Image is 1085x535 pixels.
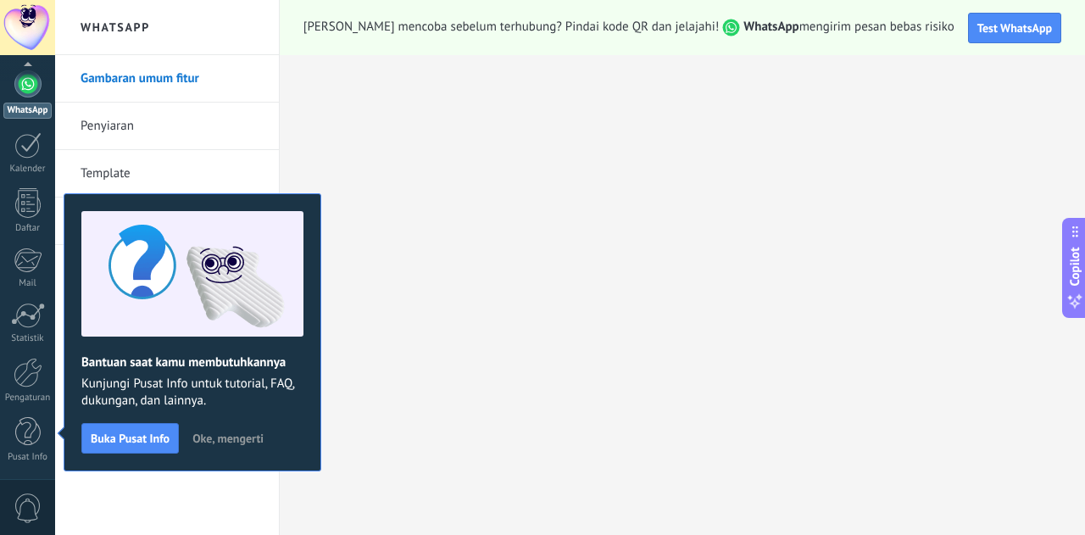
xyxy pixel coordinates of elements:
div: Daftar [3,223,53,234]
button: Buka Pusat Info [81,423,179,454]
li: Template [55,150,279,198]
li: Penyiaran [55,103,279,150]
span: Oke, mengerti [192,432,264,444]
a: Gambaran umum fitur [81,55,262,103]
div: Pusat Info [3,452,53,463]
div: WhatsApp [3,103,52,119]
span: Copilot [1066,247,1083,286]
button: Test WhatsApp [968,13,1061,43]
a: Template [81,150,262,198]
button: Oke, mengerti [185,426,271,451]
strong: WhatsApp [743,19,798,35]
li: Gambaran umum fitur [55,55,279,103]
div: Pengaturan [3,393,53,404]
span: Kunjungi Pusat Info untuk tutorial, FAQ, dukungan, dan lainnya. [81,376,303,410]
a: Penyiaran [81,103,262,150]
span: Buka Pusat Info [91,432,170,444]
div: Statistik [3,333,53,344]
span: Test WhatsApp [977,20,1052,36]
span: [PERSON_NAME] mencoba sebelum terhubung? Pindai kode QR dan jelajahi! mengirim pesan bebas risiko [303,19,954,36]
div: Kalender [3,164,53,175]
div: Mail [3,278,53,289]
h2: Bantuan saat kamu membutuhkannya [81,354,303,371]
